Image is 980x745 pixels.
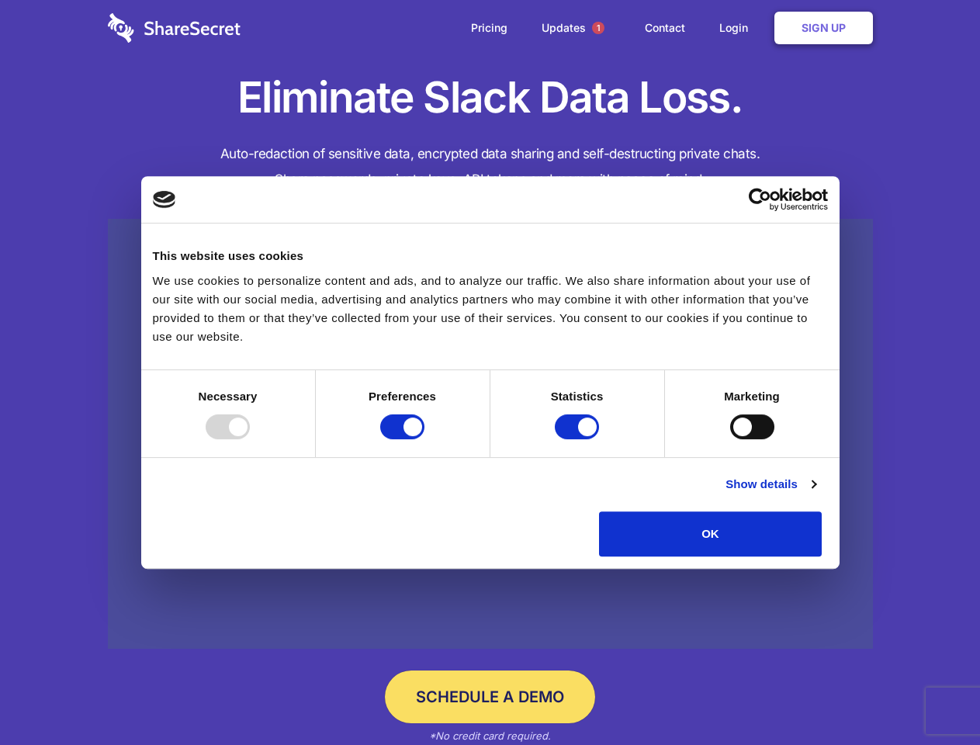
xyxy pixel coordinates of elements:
div: This website uses cookies [153,247,828,265]
a: Wistia video thumbnail [108,219,873,650]
img: logo [153,191,176,208]
a: Login [704,4,771,52]
a: Usercentrics Cookiebot - opens in a new window [692,188,828,211]
img: logo-wordmark-white-trans-d4663122ce5f474addd5e946df7df03e33cb6a1c49d2221995e7729f52c070b2.svg [108,13,241,43]
strong: Necessary [199,390,258,403]
strong: Statistics [551,390,604,403]
h1: Eliminate Slack Data Loss. [108,70,873,126]
button: OK [599,511,822,556]
a: Pricing [455,4,523,52]
div: We use cookies to personalize content and ads, and to analyze our traffic. We also share informat... [153,272,828,346]
h4: Auto-redaction of sensitive data, encrypted data sharing and self-destructing private chats. Shar... [108,141,873,192]
span: 1 [592,22,604,34]
strong: Preferences [369,390,436,403]
a: Show details [725,475,816,494]
strong: Marketing [724,390,780,403]
a: Schedule a Demo [385,670,595,723]
a: Sign Up [774,12,873,44]
a: Contact [629,4,701,52]
em: *No credit card required. [429,729,551,742]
